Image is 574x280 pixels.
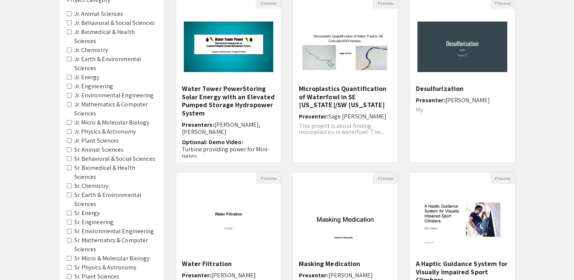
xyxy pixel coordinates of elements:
[182,146,275,160] p: Turbine providing power for Mini-lights
[74,100,157,118] label: Jr. Mathematics & Computer Sciences
[410,189,515,255] img: <p>A Haptic Guidance System for Visually Impaired Sport Climbers</p>
[299,272,392,279] h6: Presenter:
[182,260,275,268] h5: Water Filtration
[490,172,515,184] button: Preview
[74,227,154,236] label: Sr. Environmental Engineering
[256,172,281,184] button: Preview
[299,113,392,120] h6: Presenter:
[74,46,108,55] label: Jr. Chemistry
[74,191,157,209] label: Sr. Earth & Environmental Sciences
[176,189,281,255] img: <p>Water Filtration</p>
[211,271,256,279] span: [PERSON_NAME]
[74,82,114,91] label: Jr. Engineering
[415,106,423,114] span: My
[74,9,123,18] label: Jr. Animal Sciences
[182,272,275,279] h6: Presenter:
[445,96,489,104] span: [PERSON_NAME]
[176,14,281,80] img: <p class="ql-align-center"><span style="background-color: transparent; color: rgb(0, 0, 0);">Wate...
[299,122,384,136] span: This project is about finding microplastics in waterfowl. The...
[299,260,392,268] h5: Masking Medication
[328,271,372,279] span: [PERSON_NAME]
[299,85,392,109] h5: Microplastics Quantification of Waterfowl in SE [US_STATE]/SW [US_STATE]
[410,14,515,80] img: <p>Desulfurization</p>
[74,18,155,28] label: Jr. Behavioral & Social Sciences
[74,91,154,100] label: Jr. Environmental Engineering
[74,55,157,73] label: Jr. Earth & Environmental Sciences
[74,263,136,272] label: Sr. Physics & Astronomy
[415,85,509,93] h5: Desulfurization
[373,172,398,184] button: Preview
[74,209,100,218] label: Sr. Energy
[293,14,398,80] img: <p>Microplastics Quantification of Waterfowl in SE Colorado/SW Kansas</p>
[182,85,275,117] h5: Water Tower PowerStoring Solar Energy with an Elevated Pumped Storage Hydropower System
[328,112,386,120] span: Sage [PERSON_NAME]
[182,138,243,146] span: Optional: Demo Video:
[74,182,108,191] label: Sr. Chemistry
[74,118,149,127] label: Jr. Micro & Molecular Biology
[74,136,119,145] label: Jr. Plant Sciences
[74,236,157,254] label: Sr. Mathematics & Computer Sciences
[74,163,157,182] label: Sr. Biomedical & Health Sciences
[74,127,136,136] label: Jr. Physics & Astronomy
[182,121,275,135] h6: Presenters:
[293,189,398,255] img: <p>Masking Medication</p>
[182,121,261,136] span: [PERSON_NAME], [PERSON_NAME]
[74,145,124,154] label: Sr. Animal Sciences
[415,97,509,104] h6: Presenter:
[74,28,157,46] label: Jr. Biomedical & Health Sciences
[74,254,150,263] label: Sr. Micro & Molecular Biology
[74,154,155,163] label: Sr. Behavioral & Social Sciences
[74,218,114,227] label: Sr. Engineering
[6,246,32,274] iframe: Chat
[74,73,100,82] label: Jr. Energy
